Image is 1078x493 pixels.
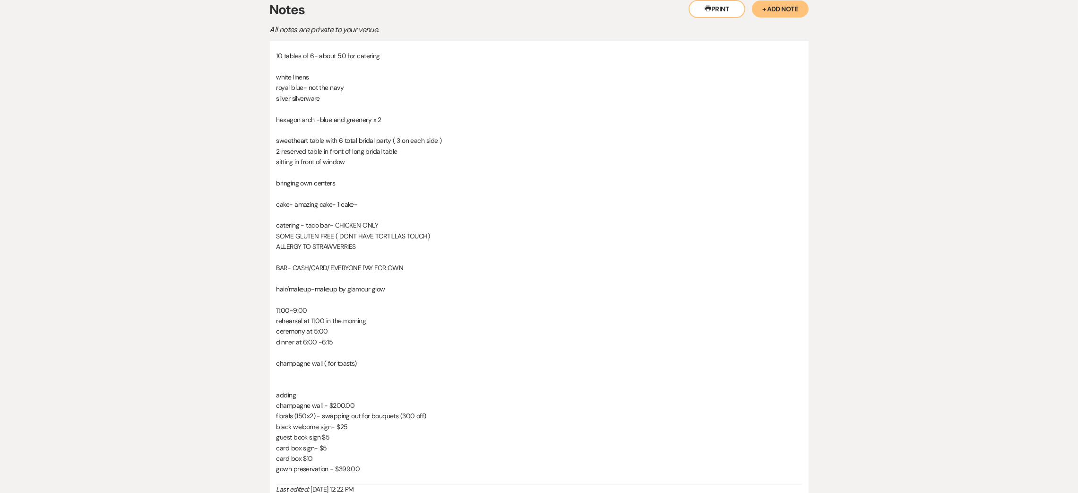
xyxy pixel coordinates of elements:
p: SOME GLUTEN FREE ( DONT HAVE TORTILLAS TOUCH) [276,231,802,241]
p: 11:00-9:00 [276,305,802,316]
p: All notes are private to your venue. [270,24,601,36]
p: champagne wall ( for toasts) [276,358,802,369]
p: ALLERGY TO STRAWVERRIES [276,241,802,252]
p: guest book sign $5 [276,432,802,442]
p: adding [276,390,802,400]
p: royal blue- not the navy [276,82,802,93]
p: hexagon arch -blue and greenery x 2 [276,114,802,125]
p: cake- amazing cake- 1 cake- [276,199,802,210]
p: gown preservation - $399.00 [276,464,802,474]
p: catering - taco bar- CHICKEN ONLY [276,220,802,230]
p: dinner at 6:00 -6:15 [276,337,802,347]
p: hair/makeup-makeup by glamour glow [276,284,802,294]
button: + Add Note [752,0,809,18]
p: card box sign- $5 [276,443,802,453]
p: silver silverware [276,93,802,104]
p: white linens [276,72,802,82]
p: ceremony at 5:00 [276,326,802,336]
p: card box $10 [276,453,802,464]
p: 10 tables of 6- about 50 for catering [276,51,802,61]
p: black welcome sign- $25 [276,422,802,432]
p: 2 reserved table in front of long bridal table [276,146,802,157]
p: sweetheart table with 6 total bridal party ( 3 on each side ) [276,135,802,146]
p: sitting in front of window [276,157,802,167]
p: rehearsal at 11:00 in the morning [276,316,802,326]
p: florals (150x2) - swapping out for bouquets (300 off) [276,411,802,421]
p: bringing own centers [276,178,802,188]
p: champagne wall - $200.00 [276,400,802,411]
p: BAR- CASH/CARD/ EVERYONE PAY FOR OWN [276,263,802,273]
